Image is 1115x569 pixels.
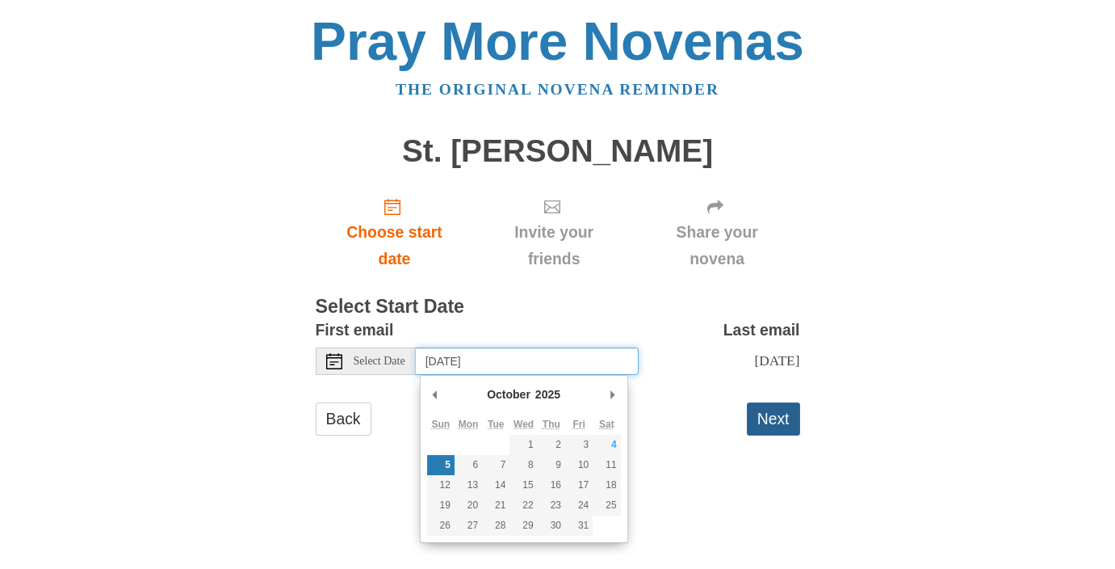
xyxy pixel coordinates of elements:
button: 14 [482,475,509,495]
a: Choose start date [316,184,474,280]
button: 28 [482,516,509,536]
h3: Select Start Date [316,297,800,318]
button: 1 [509,435,537,455]
button: 5 [427,455,455,475]
button: 27 [455,516,482,536]
button: 30 [538,516,565,536]
button: 31 [565,516,593,536]
div: October [484,382,533,407]
button: Next [747,403,800,436]
button: 29 [509,516,537,536]
button: 17 [565,475,593,495]
button: 22 [509,495,537,516]
button: 20 [455,495,482,516]
a: Pray More Novenas [311,11,804,71]
abbr: Tuesday [488,419,504,430]
button: 24 [565,495,593,516]
abbr: Friday [572,419,585,430]
label: Last email [723,317,800,344]
button: 6 [455,455,482,475]
div: Click "Next" to confirm your start date first. [473,184,634,280]
button: 13 [455,475,482,495]
button: 11 [593,455,620,475]
abbr: Thursday [543,419,560,430]
a: The original novena reminder [396,81,719,98]
button: 21 [482,495,509,516]
div: 2025 [533,382,563,407]
button: 2 [538,435,565,455]
button: 19 [427,495,455,516]
span: Invite your friends [489,219,618,272]
abbr: Monday [459,419,479,430]
abbr: Wednesday [513,419,534,430]
abbr: Saturday [599,419,614,430]
button: 15 [509,475,537,495]
div: Click "Next" to confirm your start date first. [635,184,800,280]
button: 9 [538,455,565,475]
button: 25 [593,495,620,516]
button: 4 [593,435,620,455]
button: 10 [565,455,593,475]
button: 3 [565,435,593,455]
abbr: Sunday [431,419,450,430]
input: Use the arrow keys to pick a date [416,348,639,375]
button: 26 [427,516,455,536]
label: First email [316,317,394,344]
span: [DATE] [754,352,799,369]
a: Back [316,403,371,436]
button: Previous Month [427,382,443,407]
button: 8 [509,455,537,475]
button: 12 [427,475,455,495]
button: 18 [593,475,620,495]
button: 7 [482,455,509,475]
h1: St. [PERSON_NAME] [316,134,800,169]
button: Next Month [605,382,621,407]
span: Select Date [354,356,405,367]
span: Share your novena [651,219,784,272]
span: Choose start date [332,219,458,272]
button: 23 [538,495,565,516]
button: 16 [538,475,565,495]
